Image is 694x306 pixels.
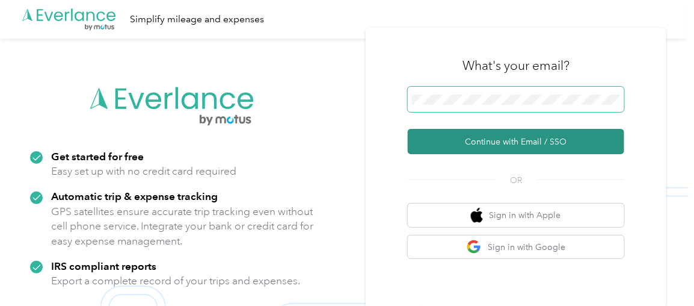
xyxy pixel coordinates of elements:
[467,240,482,255] img: google logo
[408,129,624,154] button: Continue with Email / SSO
[51,164,236,179] p: Easy set up with no credit card required
[471,208,483,223] img: apple logo
[462,57,570,74] h3: What's your email?
[408,236,624,259] button: google logoSign in with Google
[51,150,144,163] strong: Get started for free
[130,12,264,27] div: Simplify mileage and expenses
[51,260,156,272] strong: IRS compliant reports
[51,190,218,202] strong: Automatic trip & expense tracking
[495,174,537,187] span: OR
[408,204,624,227] button: apple logoSign in with Apple
[51,204,314,249] p: GPS satellites ensure accurate trip tracking even without cell phone service. Integrate your bank...
[51,273,300,289] p: Export a complete record of your trips and expenses.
